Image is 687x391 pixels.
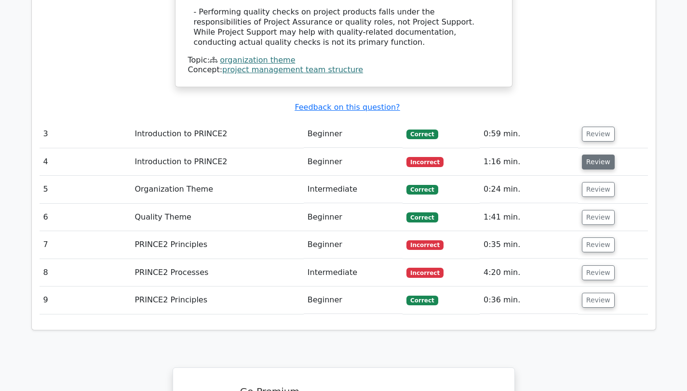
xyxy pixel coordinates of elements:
[304,148,403,176] td: Beginner
[304,287,403,314] td: Beginner
[406,157,444,167] span: Incorrect
[480,204,578,231] td: 1:41 min.
[131,231,303,259] td: PRINCE2 Principles
[188,65,499,75] div: Concept:
[582,265,615,280] button: Review
[40,120,131,148] td: 3
[582,237,615,252] button: Review
[40,287,131,314] td: 9
[406,130,438,139] span: Correct
[582,127,615,142] button: Review
[480,176,578,203] td: 0:24 min.
[40,231,131,259] td: 7
[480,287,578,314] td: 0:36 min.
[480,259,578,287] td: 4:20 min.
[304,120,403,148] td: Beginner
[406,296,438,305] span: Correct
[304,259,403,287] td: Intermediate
[582,182,615,197] button: Review
[295,103,400,112] a: Feedback on this question?
[188,55,499,65] div: Topic:
[40,259,131,287] td: 8
[40,148,131,176] td: 4
[582,210,615,225] button: Review
[406,240,444,250] span: Incorrect
[582,155,615,169] button: Review
[406,268,444,277] span: Incorrect
[40,176,131,203] td: 5
[582,293,615,308] button: Review
[131,287,303,314] td: PRINCE2 Principles
[406,185,438,195] span: Correct
[406,212,438,222] span: Correct
[304,231,403,259] td: Beginner
[304,176,403,203] td: Intermediate
[480,148,578,176] td: 1:16 min.
[131,176,303,203] td: Organization Theme
[222,65,363,74] a: project management team structure
[480,120,578,148] td: 0:59 min.
[131,120,303,148] td: Introduction to PRINCE2
[220,55,295,65] a: organization theme
[131,148,303,176] td: Introduction to PRINCE2
[131,204,303,231] td: Quality Theme
[304,204,403,231] td: Beginner
[480,231,578,259] td: 0:35 min.
[131,259,303,287] td: PRINCE2 Processes
[40,204,131,231] td: 6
